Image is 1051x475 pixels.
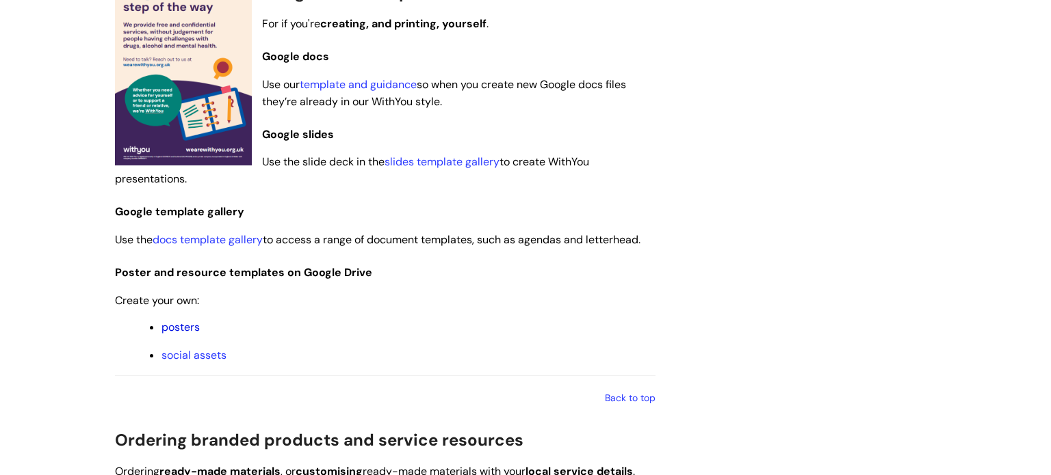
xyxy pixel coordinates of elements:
span: Ordering branded products and service resources [115,429,523,450]
span: Poster and resource templates on Google Drive [115,265,372,280]
span: Google docs [262,49,329,64]
span: For if you're . [262,16,489,31]
span: Use the to access a range of document templates, such as agendas and letterhead. [115,232,640,247]
span: Use the slide deck in the to create WithYou presentations. [115,154,589,186]
a: slides template gallery [385,154,499,169]
span: Create your own: [115,293,199,308]
a: social assets [161,348,226,362]
a: template and guidance [300,77,417,92]
a: Back to top [605,392,656,404]
span: Use our so when you create new Google docs files they’re already in our WithYou style. [262,77,626,109]
strong: creating, and printing, yourself [320,16,486,31]
a: posters [161,320,200,334]
span: Google slides [262,127,334,141]
span: Google template gallery [115,204,244,219]
a: docs template gallery [153,232,263,247]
